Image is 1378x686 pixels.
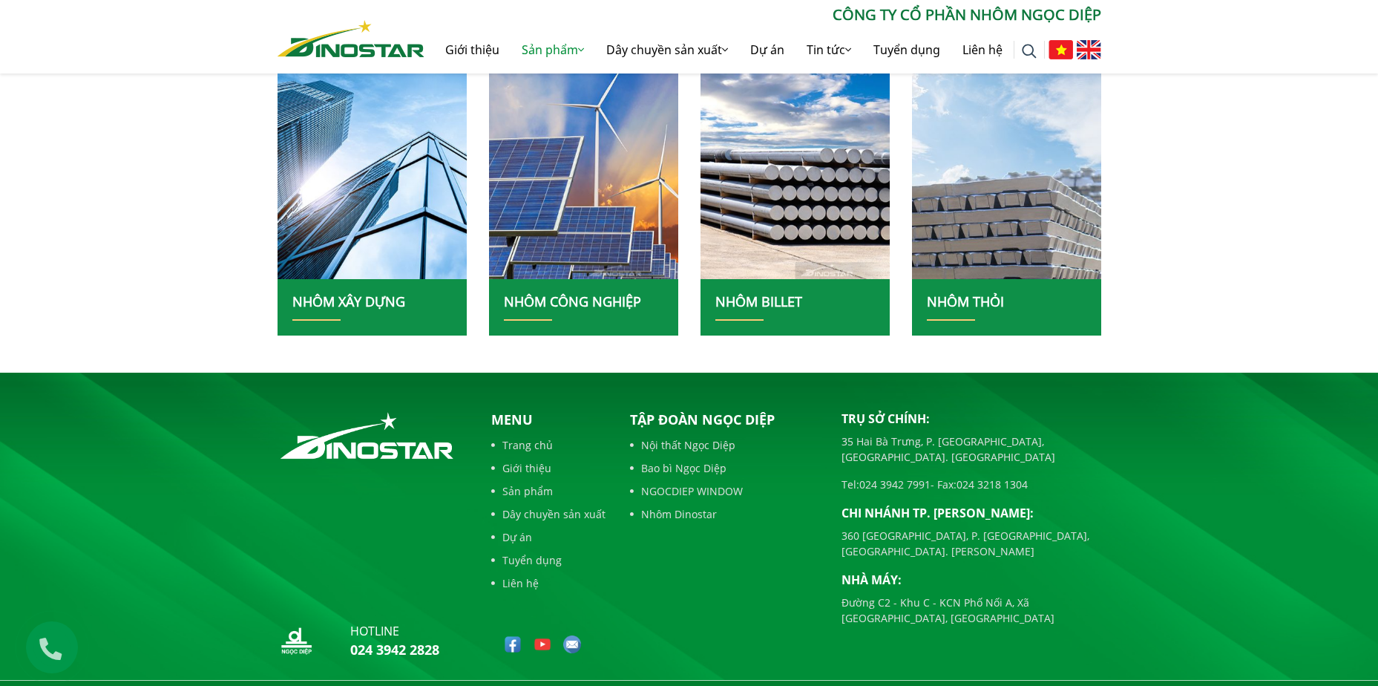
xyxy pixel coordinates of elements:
[630,460,819,476] a: Bao bì Ngọc Diệp
[424,4,1101,26] p: CÔNG TY CỔ PHẦN NHÔM NGỌC DIỆP
[701,48,890,279] a: nhom xay dung
[350,641,439,659] a: 024 3942 2828
[630,506,819,522] a: Nhôm Dinostar
[841,595,1101,626] p: Đường C2 - Khu C - KCN Phố Nối A, Xã [GEOGRAPHIC_DATA], [GEOGRAPHIC_DATA]
[1022,44,1037,59] img: search
[859,477,931,491] a: 024 3942 7991
[491,483,606,499] a: Sản phẩm
[278,622,315,659] img: logo_nd_footer
[1049,40,1073,59] img: Tiếng Việt
[951,26,1014,73] a: Liên hệ
[1077,40,1101,59] img: English
[841,434,1101,465] p: 35 Hai Bà Trưng, P. [GEOGRAPHIC_DATA], [GEOGRAPHIC_DATA]. [GEOGRAPHIC_DATA]
[491,410,606,430] p: Menu
[491,575,606,591] a: Liên hệ
[739,26,795,73] a: Dự án
[957,477,1028,491] a: 024 3218 1304
[927,293,1004,310] a: Nhôm thỏi
[488,48,677,279] img: nhom xay dung
[715,293,802,310] a: NHÔM BILLET
[630,410,819,430] p: Tập đoàn Ngọc Diệp
[292,293,405,310] a: Nhôm xây dựng
[841,410,1101,428] p: Trụ sở chính:
[491,437,606,453] a: Trang chủ
[841,504,1101,522] p: Chi nhánh TP. [PERSON_NAME]:
[911,48,1100,279] img: nhom xay dung
[841,571,1101,589] p: Nhà máy:
[489,48,678,279] a: nhom xay dung
[491,460,606,476] a: Giới thiệu
[278,410,456,462] img: logo_footer
[277,48,466,279] img: nhom xay dung
[491,506,606,522] a: Dây chuyền sản xuất
[912,48,1101,279] a: nhom xay dung
[491,552,606,568] a: Tuyển dụng
[862,26,951,73] a: Tuyển dụng
[595,26,739,73] a: Dây chuyền sản xuất
[700,48,889,279] img: nhom xay dung
[434,26,511,73] a: Giới thiệu
[504,293,641,310] a: NHÔM CÔNG NGHIỆP
[350,622,439,640] p: hotline
[841,477,1101,492] p: Tel: - Fax:
[630,437,819,453] a: Nội thất Ngọc Diệp
[278,20,424,57] img: Nhôm Dinostar
[841,528,1101,559] p: 360 [GEOGRAPHIC_DATA], P. [GEOGRAPHIC_DATA], [GEOGRAPHIC_DATA]. [PERSON_NAME]
[795,26,862,73] a: Tin tức
[491,529,606,545] a: Dự án
[511,26,595,73] a: Sản phẩm
[630,483,819,499] a: NGOCDIEP WINDOW
[278,48,467,279] a: nhom xay dung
